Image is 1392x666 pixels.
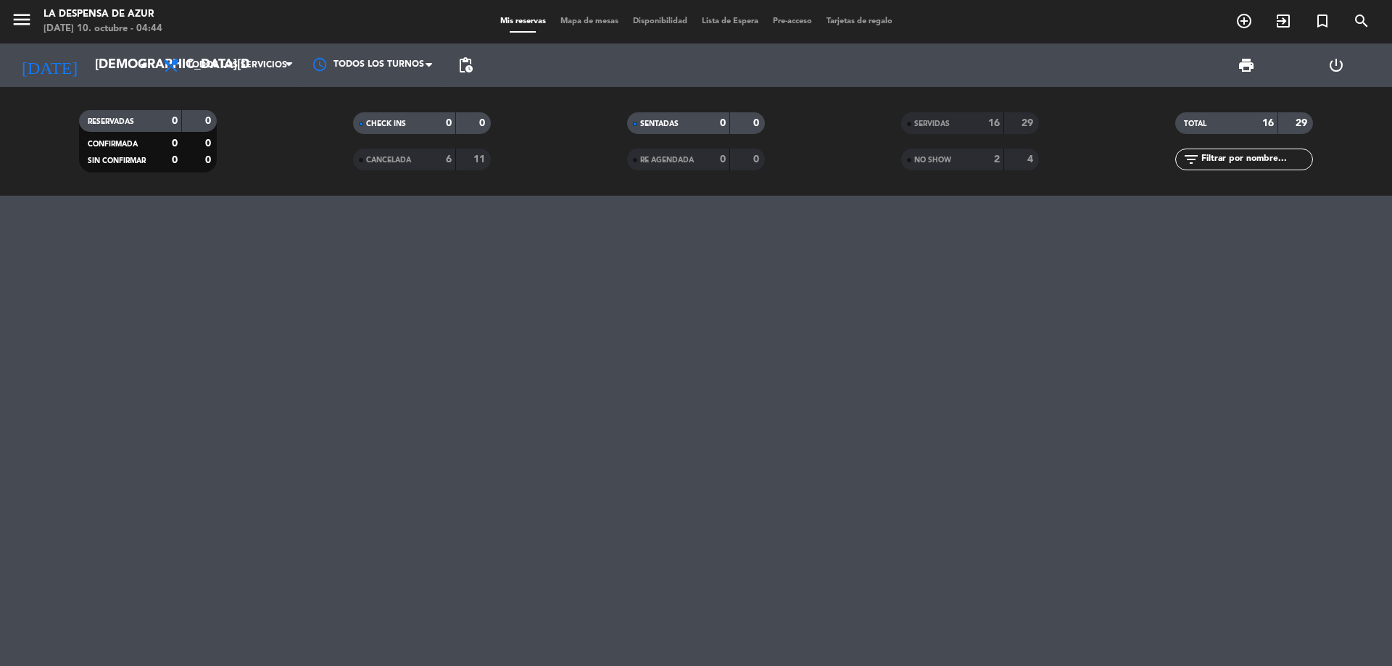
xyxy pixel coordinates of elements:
strong: 0 [172,138,178,149]
strong: 16 [988,118,1000,128]
span: CANCELADA [366,157,411,164]
div: LOG OUT [1291,43,1381,87]
i: turned_in_not [1314,12,1331,30]
span: Todos los servicios [187,60,287,70]
i: exit_to_app [1275,12,1292,30]
span: SERVIDAS [914,120,950,128]
strong: 29 [1022,118,1036,128]
span: TOTAL [1184,120,1206,128]
span: print [1238,57,1255,74]
strong: 11 [473,154,488,165]
strong: 0 [720,154,726,165]
strong: 0 [205,155,214,165]
strong: 0 [205,138,214,149]
i: power_settings_new [1327,57,1345,74]
span: SENTADAS [640,120,679,128]
span: Mis reservas [493,17,553,25]
strong: 0 [753,154,762,165]
strong: 0 [479,118,488,128]
strong: 0 [753,118,762,128]
button: menu [11,9,33,36]
span: Mapa de mesas [553,17,626,25]
span: Tarjetas de regalo [819,17,900,25]
span: RE AGENDADA [640,157,694,164]
span: RESERVADAS [88,118,134,125]
strong: 6 [446,154,452,165]
input: Filtrar por nombre... [1200,151,1312,167]
span: SIN CONFIRMAR [88,157,146,165]
div: La Despensa de Azur [43,7,162,22]
strong: 0 [720,118,726,128]
strong: 16 [1262,118,1274,128]
span: Pre-acceso [766,17,819,25]
i: [DATE] [11,49,88,81]
i: arrow_drop_down [135,57,152,74]
strong: 0 [205,116,214,126]
span: pending_actions [457,57,474,74]
strong: 4 [1027,154,1036,165]
strong: 0 [172,155,178,165]
i: menu [11,9,33,30]
span: NO SHOW [914,157,951,164]
span: CONFIRMADA [88,141,138,148]
span: Disponibilidad [626,17,695,25]
strong: 0 [446,118,452,128]
strong: 2 [994,154,1000,165]
i: search [1353,12,1370,30]
strong: 0 [172,116,178,126]
div: [DATE] 10. octubre - 04:44 [43,22,162,36]
i: add_circle_outline [1235,12,1253,30]
span: CHECK INS [366,120,406,128]
strong: 29 [1296,118,1310,128]
i: filter_list [1182,151,1200,168]
span: Lista de Espera [695,17,766,25]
